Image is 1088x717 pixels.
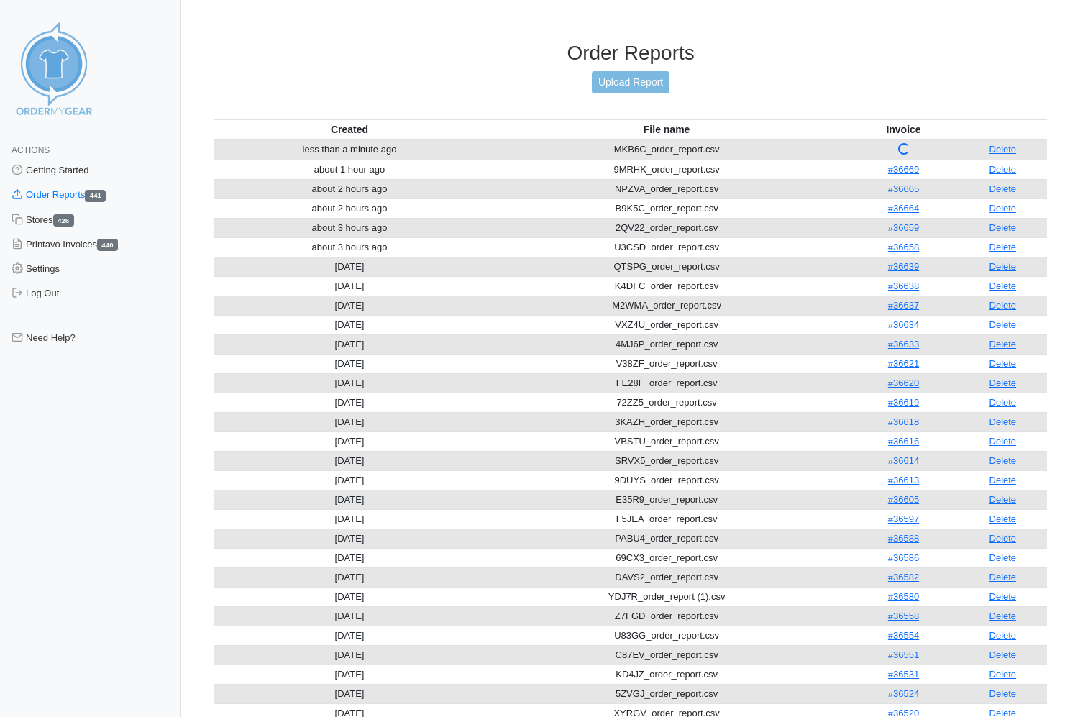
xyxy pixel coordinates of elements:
[214,198,485,218] td: about 2 hours ago
[989,397,1017,408] a: Delete
[888,649,919,660] a: #36551
[214,645,485,665] td: [DATE]
[214,490,485,509] td: [DATE]
[485,412,849,431] td: 3KAZH_order_report.csv
[214,509,485,529] td: [DATE]
[485,529,849,548] td: PABU4_order_report.csv
[989,222,1017,233] a: Delete
[989,649,1017,660] a: Delete
[53,214,74,227] span: 426
[214,431,485,451] td: [DATE]
[989,203,1017,214] a: Delete
[12,145,50,155] span: Actions
[989,669,1017,680] a: Delete
[989,144,1017,155] a: Delete
[485,451,849,470] td: SRVX5_order_report.csv
[485,160,849,179] td: 9MRHK_order_report.csv
[888,397,919,408] a: #36619
[989,242,1017,252] a: Delete
[989,416,1017,427] a: Delete
[989,339,1017,350] a: Delete
[888,572,919,583] a: #36582
[888,339,919,350] a: #36633
[888,513,919,524] a: #36597
[485,606,849,626] td: Z7FGD_order_report.csv
[485,198,849,218] td: B9K5C_order_report.csv
[214,237,485,257] td: about 3 hours ago
[989,319,1017,330] a: Delete
[888,300,919,311] a: #36637
[989,475,1017,485] a: Delete
[485,315,849,334] td: VXZ4U_order_report.csv
[989,611,1017,621] a: Delete
[214,529,485,548] td: [DATE]
[485,140,849,160] td: MKB6C_order_report.csv
[888,436,919,447] a: #36616
[214,684,485,703] td: [DATE]
[214,373,485,393] td: [DATE]
[989,436,1017,447] a: Delete
[989,455,1017,466] a: Delete
[888,669,919,680] a: #36531
[97,239,118,251] span: 440
[485,334,849,354] td: 4MJ6P_order_report.csv
[214,567,485,587] td: [DATE]
[888,358,919,369] a: #36621
[888,183,919,194] a: #36665
[888,203,919,214] a: #36664
[989,630,1017,641] a: Delete
[888,280,919,291] a: #36638
[989,358,1017,369] a: Delete
[214,451,485,470] td: [DATE]
[989,533,1017,544] a: Delete
[214,119,485,140] th: Created
[888,611,919,621] a: #36558
[888,630,919,641] a: #36554
[849,119,958,140] th: Invoice
[888,591,919,602] a: #36580
[989,261,1017,272] a: Delete
[592,71,669,93] a: Upload Report
[85,190,106,202] span: 441
[485,626,849,645] td: U83GG_order_report.csv
[214,587,485,606] td: [DATE]
[485,393,849,412] td: 72ZZ5_order_report.csv
[888,494,919,505] a: #36605
[888,475,919,485] a: #36613
[989,688,1017,699] a: Delete
[214,315,485,334] td: [DATE]
[888,261,919,272] a: #36639
[989,552,1017,563] a: Delete
[214,412,485,431] td: [DATE]
[214,218,485,237] td: about 3 hours ago
[888,455,919,466] a: #36614
[214,393,485,412] td: [DATE]
[214,296,485,315] td: [DATE]
[214,470,485,490] td: [DATE]
[485,665,849,684] td: KD4JZ_order_report.csv
[485,237,849,257] td: U3CSD_order_report.csv
[888,552,919,563] a: #36586
[214,179,485,198] td: about 2 hours ago
[485,257,849,276] td: QTSPG_order_report.csv
[485,119,849,140] th: File name
[989,494,1017,505] a: Delete
[989,572,1017,583] a: Delete
[485,431,849,451] td: VBSTU_order_report.csv
[485,567,849,587] td: DAVS2_order_report.csv
[888,378,919,388] a: #36620
[485,373,849,393] td: FE28F_order_report.csv
[485,684,849,703] td: 5ZVGJ_order_report.csv
[888,688,919,699] a: #36524
[888,164,919,175] a: #36669
[989,280,1017,291] a: Delete
[214,257,485,276] td: [DATE]
[214,160,485,179] td: about 1 hour ago
[485,490,849,509] td: E35R9_order_report.csv
[485,218,849,237] td: 2QV22_order_report.csv
[888,242,919,252] a: #36658
[214,665,485,684] td: [DATE]
[214,140,485,160] td: less than a minute ago
[485,587,849,606] td: YDJ7R_order_report (1).csv
[485,179,849,198] td: NPZVA_order_report.csv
